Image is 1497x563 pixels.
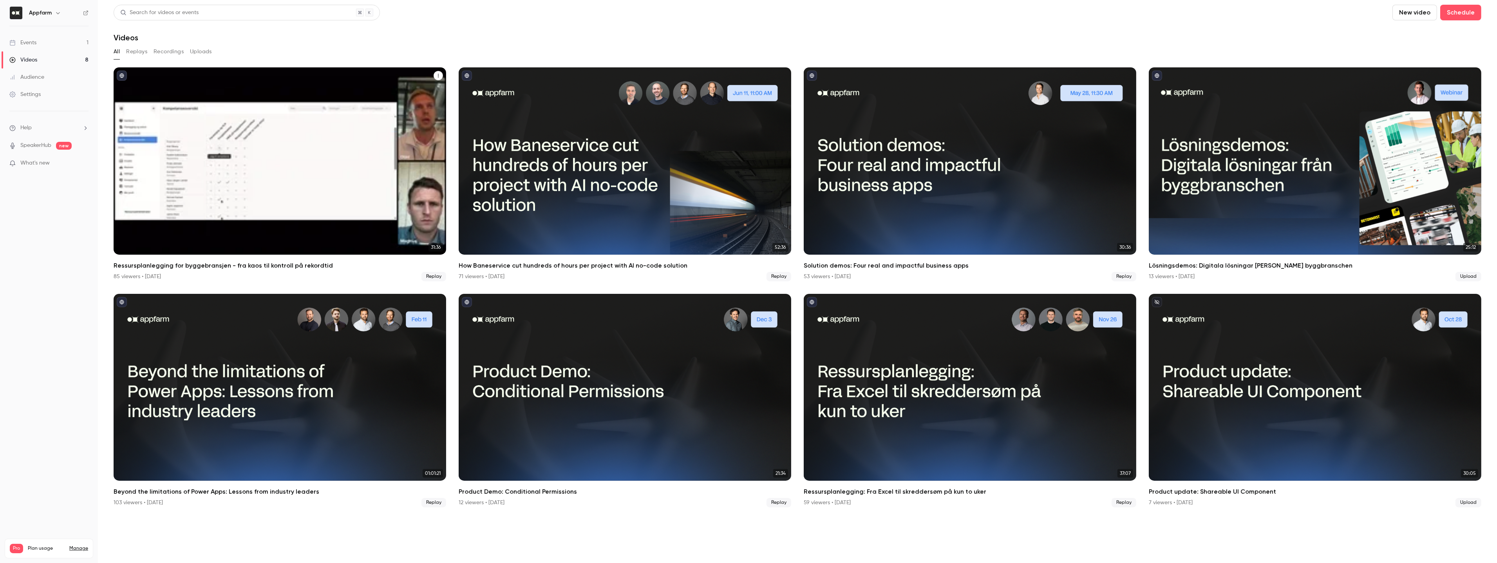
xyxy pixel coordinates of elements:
[807,297,817,307] button: published
[804,487,1136,496] h2: Ressursplanlegging: Fra Excel til skreddersøm på kun to uker
[1112,272,1136,281] span: Replay
[10,7,22,19] img: Appfarm
[1455,498,1481,507] span: Upload
[423,469,443,478] span: 01:01:21
[1149,67,1481,281] li: Lösningsdemos: Digitala lösningar från byggbranschen
[9,124,89,132] li: help-dropdown-opener
[1149,261,1481,270] h2: Lösningsdemos: Digitala lösningar [PERSON_NAME] byggbranschen
[114,5,1481,558] section: Videos
[459,487,791,496] h2: Product Demo: Conditional Permissions
[20,141,51,150] a: SpeakerHub
[459,67,791,281] a: 52:36How Baneservice cut hundreds of hours per project with AI no-code solution71 viewers • [DATE...
[69,545,88,552] a: Manage
[804,67,1136,281] a: 30:36Solution demos: Four real and impactful business apps53 viewers • [DATE]Replay
[1117,469,1133,478] span: 37:07
[114,487,446,496] h2: Beyond the limitations of Power Apps: Lessons from industry leaders
[29,9,52,17] h6: Appfarm
[10,544,23,553] span: Pro
[807,71,817,81] button: published
[804,294,1136,508] a: 37:07Ressursplanlegging: Fra Excel til skreddersøm på kun to uker59 viewers • [DATE]Replay
[1392,5,1437,20] button: New video
[804,294,1136,508] li: Ressursplanlegging: Fra Excel til skreddersøm på kun to uker
[1112,498,1136,507] span: Replay
[9,91,41,98] div: Settings
[804,261,1136,270] h2: Solution demos: Four real and impactful business apps
[114,33,138,42] h1: Videos
[117,297,127,307] button: published
[1149,273,1195,281] div: 13 viewers • [DATE]
[56,142,72,150] span: new
[114,67,446,281] li: Ressursplanlegging for byggebransjen - fra kaos til kontroll på rekordtid
[114,294,446,508] a: 01:01:21Beyond the limitations of Power Apps: Lessons from industry leaders103 viewers • [DATE]Re...
[20,159,50,167] span: What's new
[804,499,851,507] div: 59 viewers • [DATE]
[190,45,212,58] button: Uploads
[459,67,791,281] li: How Baneservice cut hundreds of hours per project with AI no-code solution
[462,71,472,81] button: published
[1440,5,1481,20] button: Schedule
[154,45,184,58] button: Recordings
[9,39,36,47] div: Events
[9,56,37,64] div: Videos
[459,294,791,508] li: Product Demo: Conditional Permissions
[421,498,446,507] span: Replay
[114,294,446,508] li: Beyond the limitations of Power Apps: Lessons from industry leaders
[126,45,147,58] button: Replays
[120,9,199,17] div: Search for videos or events
[1152,297,1162,307] button: unpublished
[1149,487,1481,496] h2: Product update: Shareable UI Component
[1117,243,1133,252] span: 30:36
[421,272,446,281] span: Replay
[767,498,791,507] span: Replay
[773,469,788,478] span: 21:34
[459,499,504,507] div: 12 viewers • [DATE]
[459,261,791,270] h2: How Baneservice cut hundreds of hours per project with AI no-code solution
[1461,469,1478,478] span: 30:05
[462,297,472,307] button: published
[459,273,504,281] div: 71 viewers • [DATE]
[117,71,127,81] button: published
[1152,71,1162,81] button: published
[114,273,161,281] div: 85 viewers • [DATE]
[772,243,788,252] span: 52:36
[459,294,791,508] a: 21:34Product Demo: Conditional Permissions12 viewers • [DATE]Replay
[1149,67,1481,281] a: 25:12Lösningsdemos: Digitala lösningar [PERSON_NAME] byggbranschen13 viewers • [DATE]Upload
[114,261,446,270] h2: Ressursplanlegging for byggebransjen - fra kaos til kontroll på rekordtid
[1455,272,1481,281] span: Upload
[428,243,443,252] span: 31:36
[1149,499,1193,507] div: 7 viewers • [DATE]
[28,545,65,552] span: Plan usage
[804,273,851,281] div: 53 viewers • [DATE]
[767,272,791,281] span: Replay
[114,499,163,507] div: 103 viewers • [DATE]
[114,67,1481,507] ul: Videos
[804,67,1136,281] li: Solution demos: Four real and impactful business apps
[1149,294,1481,508] a: 30:05Product update: Shareable UI Component7 viewers • [DATE]Upload
[20,124,32,132] span: Help
[1463,243,1478,252] span: 25:12
[1149,294,1481,508] li: Product update: Shareable UI Component
[114,45,120,58] button: All
[114,67,446,281] a: 31:36Ressursplanlegging for byggebransjen - fra kaos til kontroll på rekordtid85 viewers • [DATE]...
[9,73,44,81] div: Audience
